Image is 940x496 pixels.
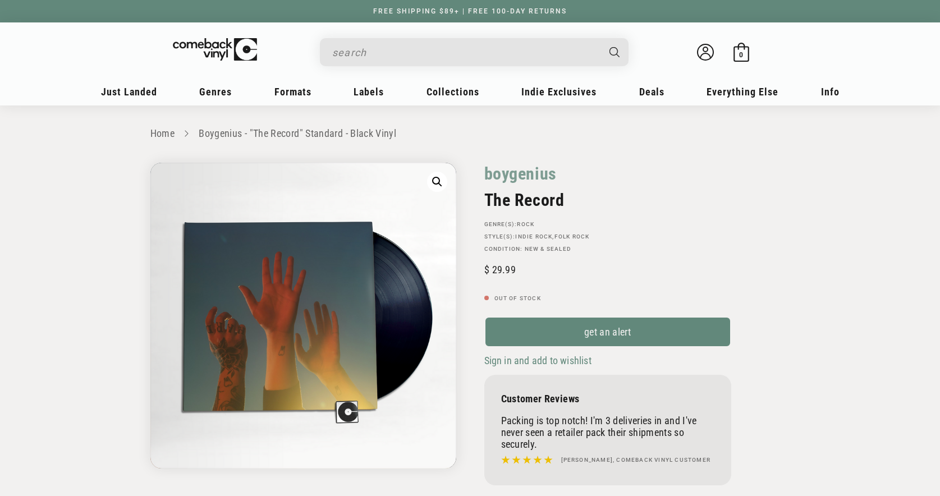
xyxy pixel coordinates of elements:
[501,453,553,467] img: star5.svg
[274,86,311,98] span: Formats
[484,264,489,275] span: $
[484,163,557,185] a: boygenius
[362,7,578,15] a: FREE SHIPPING $89+ | FREE 100-DAY RETURNS
[484,264,516,275] span: 29.99
[515,233,552,240] a: Indie Rock
[484,295,731,302] p: Out of stock
[521,86,597,98] span: Indie Exclusives
[599,38,630,66] button: Search
[199,86,232,98] span: Genres
[501,393,714,405] p: Customer Reviews
[427,86,479,98] span: Collections
[739,50,743,59] span: 0
[354,86,384,98] span: Labels
[554,233,590,240] a: Folk Rock
[484,246,731,252] p: Condition: New & Sealed
[639,86,664,98] span: Deals
[484,354,595,367] button: Sign in and add to wishlist
[484,355,591,366] span: Sign in and add to wishlist
[484,316,731,347] a: get an alert
[199,127,396,139] a: Boygenius - "The Record" Standard - Black Vinyl
[484,233,731,240] p: STYLE(S): ,
[484,190,731,210] h2: The Record
[484,221,731,228] p: GENRE(S):
[561,456,711,465] h4: [PERSON_NAME], Comeback Vinyl customer
[332,41,598,64] input: search
[150,126,790,142] nav: breadcrumbs
[150,127,175,139] a: Home
[707,86,778,98] span: Everything Else
[821,86,840,98] span: Info
[101,86,157,98] span: Just Landed
[501,415,714,450] p: Packing is top notch! I'm 3 deliveries in and I've never seen a retailer pack their shipments so ...
[320,38,629,66] div: Search
[517,221,534,227] a: Rock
